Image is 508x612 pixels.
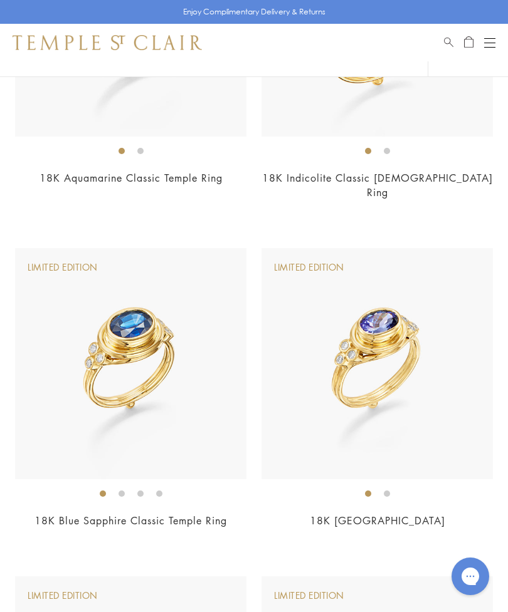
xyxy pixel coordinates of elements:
[40,171,223,185] a: 18K Aquamarine Classic Temple Ring
[484,35,495,50] button: Open navigation
[262,248,493,479] img: 18K Tanzanite Temple Ring
[183,6,325,18] p: Enjoy Complimentary Delivery & Returns
[28,589,98,603] div: Limited Edition
[262,171,493,199] a: 18K Indicolite Classic [DEMOGRAPHIC_DATA] Ring
[274,589,344,603] div: Limited Edition
[464,35,474,50] a: Open Shopping Bag
[34,514,227,527] a: 18K Blue Sapphire Classic Temple Ring
[310,514,445,527] a: 18K [GEOGRAPHIC_DATA]
[28,261,98,274] div: Limited Edition
[445,553,495,599] iframe: Gorgias live chat messenger
[15,248,246,479] img: R16111-BSDI9HBY
[444,35,453,50] a: Search
[13,35,202,50] img: Temple St. Clair
[274,261,344,274] div: Limited Edition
